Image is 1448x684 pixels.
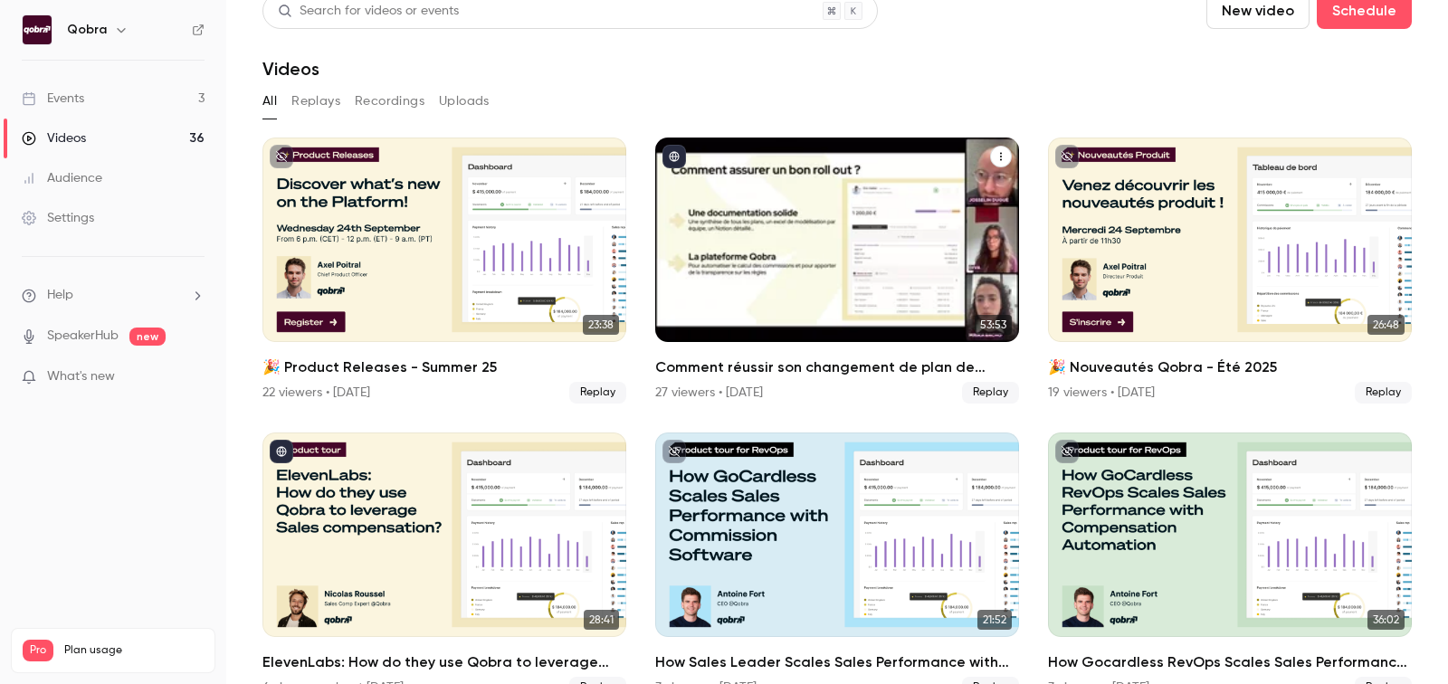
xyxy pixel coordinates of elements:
[22,169,102,187] div: Audience
[655,651,1019,673] h2: How Sales Leader Scales Sales Performance with commission software
[1055,440,1079,463] button: unpublished
[655,138,1019,404] a: 53:53Comment réussir son changement de plan de commissionnement ?27 viewers • [DATE]Replay
[22,286,205,305] li: help-dropdown-opener
[67,21,107,39] h6: Qobra
[47,367,115,386] span: What's new
[22,209,94,227] div: Settings
[1367,315,1405,335] span: 26:48
[1055,145,1079,168] button: unpublished
[655,356,1019,378] h2: Comment réussir son changement de plan de commissionnement ?
[262,138,626,404] li: 🎉 Product Releases - Summer 25
[64,643,204,658] span: Plan usage
[262,356,626,378] h2: 🎉 Product Releases - Summer 25
[23,640,53,661] span: Pro
[662,440,686,463] button: unpublished
[262,651,626,673] h2: ElevenLabs: How do they use Qobra to leverage Sales compensation?
[22,90,84,108] div: Events
[262,87,277,116] button: All
[22,129,86,147] div: Videos
[270,440,293,463] button: published
[1048,138,1412,404] li: 🎉 Nouveautés Qobra - Été 2025
[1367,610,1405,630] span: 36:02
[355,87,424,116] button: Recordings
[439,87,490,116] button: Uploads
[1048,651,1412,673] h2: How Gocardless RevOps Scales Sales Performance with Compensation Automation
[1355,382,1412,404] span: Replay
[569,382,626,404] span: Replay
[975,315,1012,335] span: 53:53
[47,327,119,346] a: SpeakerHub
[1048,138,1412,404] a: 26:48🎉 Nouveautés Qobra - Été 202519 viewers • [DATE]Replay
[584,610,619,630] span: 28:41
[270,145,293,168] button: unpublished
[262,384,370,402] div: 22 viewers • [DATE]
[47,286,73,305] span: Help
[962,382,1019,404] span: Replay
[262,58,319,80] h1: Videos
[655,138,1019,404] li: Comment réussir son changement de plan de commissionnement ?
[977,610,1012,630] span: 21:52
[583,315,619,335] span: 23:38
[129,328,166,346] span: new
[1048,384,1155,402] div: 19 viewers • [DATE]
[23,15,52,44] img: Qobra
[278,2,459,21] div: Search for videos or events
[655,384,763,402] div: 27 viewers • [DATE]
[662,145,686,168] button: published
[262,138,626,404] a: 23:38🎉 Product Releases - Summer 2522 viewers • [DATE]Replay
[291,87,340,116] button: Replays
[1048,356,1412,378] h2: 🎉 Nouveautés Qobra - Été 2025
